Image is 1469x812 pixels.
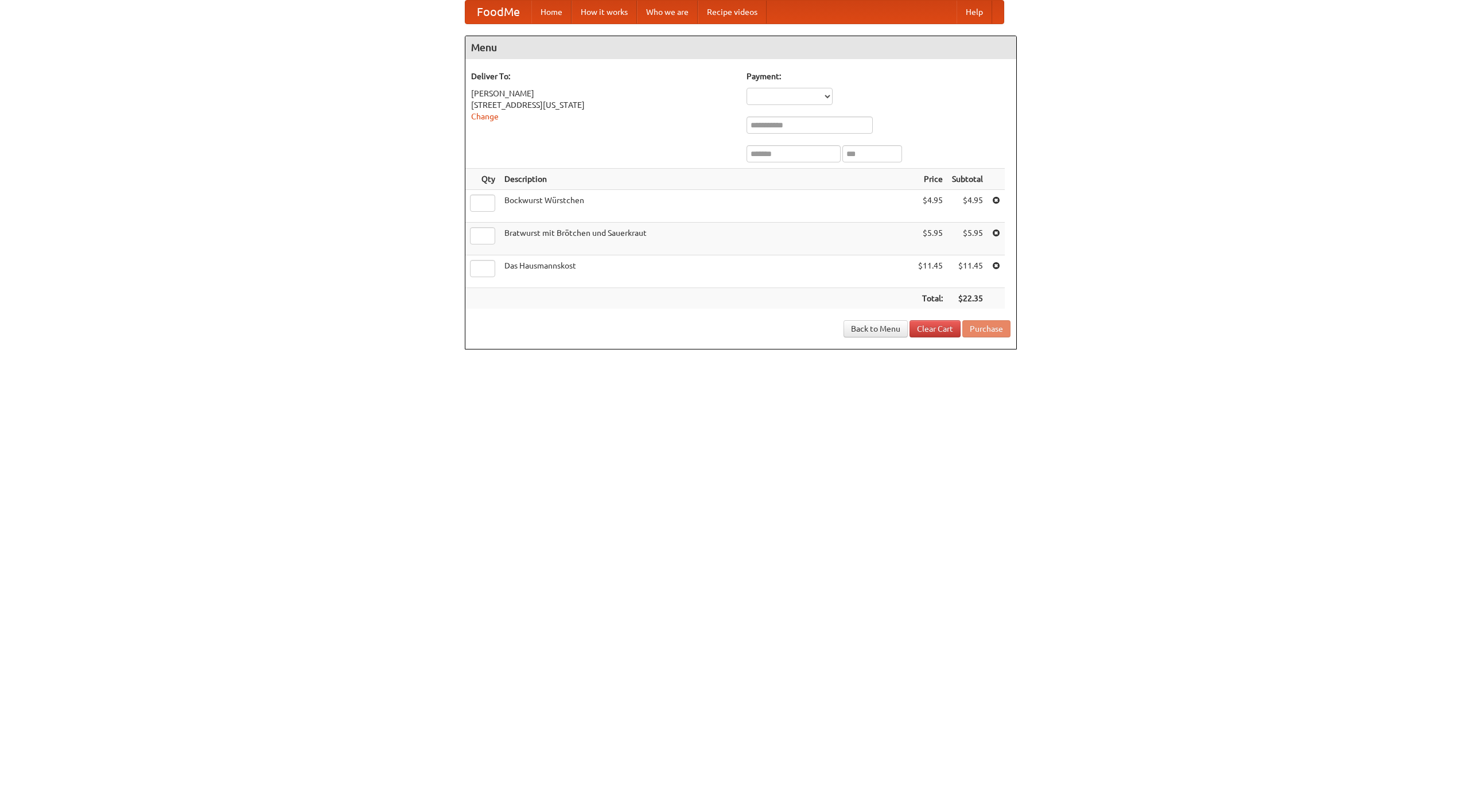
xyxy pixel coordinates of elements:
[844,320,908,337] a: Back to Menu
[914,169,947,190] th: Price
[500,255,914,288] td: Das Hausmannskost
[471,88,735,99] div: [PERSON_NAME]
[914,288,947,309] th: Total:
[572,1,637,24] a: How it works
[500,223,914,255] td: Bratwurst mit Brötchen und Sauerkraut
[471,99,735,111] div: [STREET_ADDRESS][US_STATE]
[914,190,947,223] td: $4.95
[471,71,735,82] h5: Deliver To:
[947,190,988,223] td: $4.95
[962,320,1011,337] button: Purchase
[465,169,500,190] th: Qty
[957,1,992,24] a: Help
[637,1,698,24] a: Who we are
[698,1,767,24] a: Recipe videos
[471,112,499,121] a: Change
[465,36,1016,59] h4: Menu
[947,169,988,190] th: Subtotal
[500,190,914,223] td: Bockwurst Würstchen
[947,288,988,309] th: $22.35
[914,223,947,255] td: $5.95
[500,169,914,190] th: Description
[914,255,947,288] td: $11.45
[947,255,988,288] td: $11.45
[747,71,1011,82] h5: Payment:
[947,223,988,255] td: $5.95
[465,1,531,24] a: FoodMe
[531,1,572,24] a: Home
[910,320,961,337] a: Clear Cart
